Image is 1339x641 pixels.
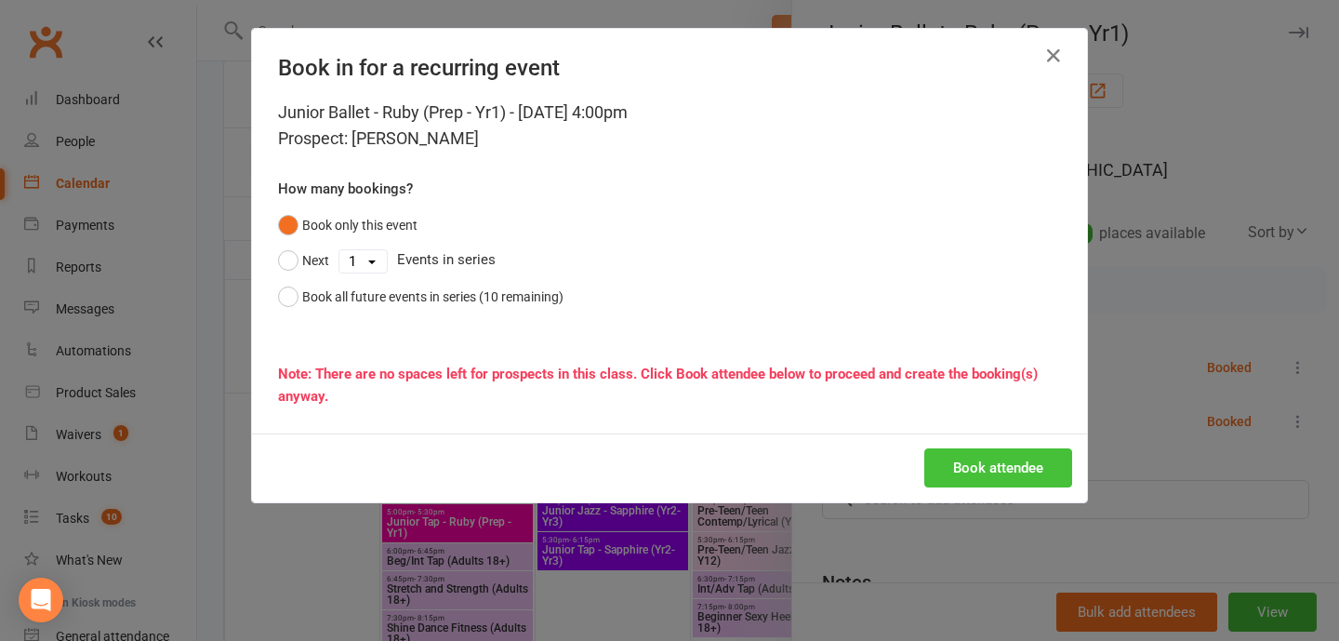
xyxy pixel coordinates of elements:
[278,207,418,243] button: Book only this event
[278,243,329,278] button: Next
[278,363,1061,407] div: Note: There are no spaces left for prospects in this class. Click Book attendee below to proceed ...
[278,279,563,314] button: Book all future events in series (10 remaining)
[278,178,413,200] label: How many bookings?
[278,243,1061,278] div: Events in series
[278,55,1061,81] h4: Book in for a recurring event
[19,578,63,622] div: Open Intercom Messenger
[924,448,1072,487] button: Book attendee
[302,287,563,307] div: Book all future events in series (10 remaining)
[278,100,1061,152] div: Junior Ballet - Ruby (Prep - Yr1) - [DATE] 4:00pm Prospect: [PERSON_NAME]
[1039,41,1068,71] button: Close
